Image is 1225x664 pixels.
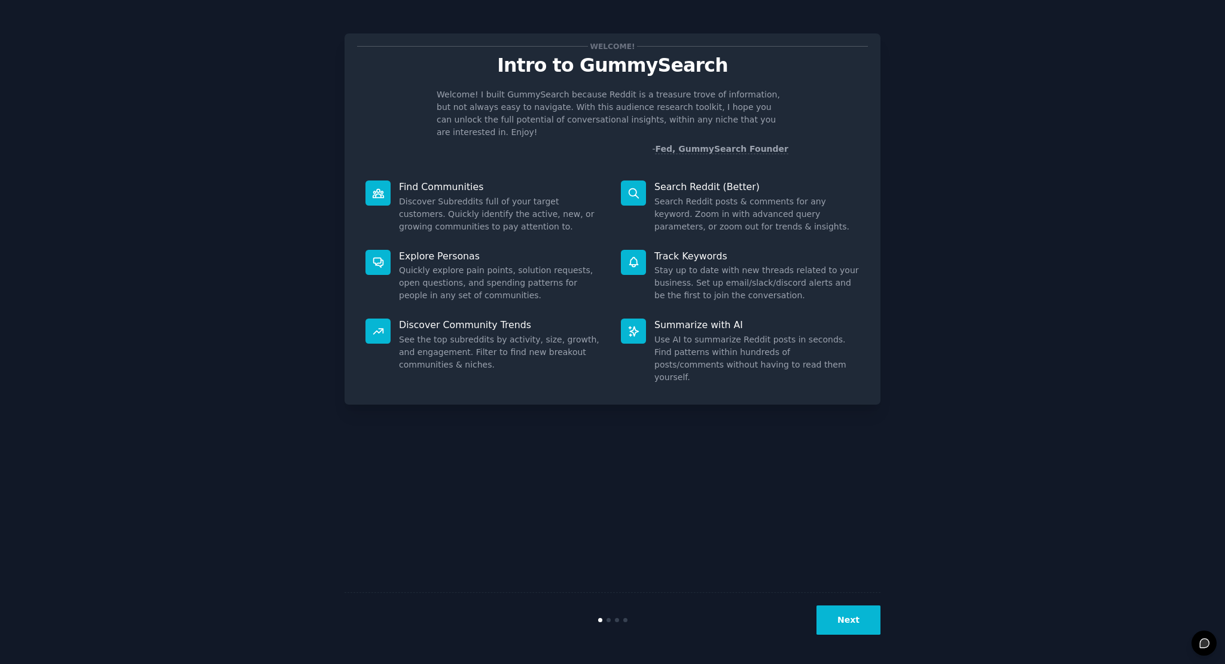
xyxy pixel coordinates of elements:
p: Summarize with AI [654,319,860,331]
p: Search Reddit (Better) [654,180,860,193]
div: - [652,143,788,155]
a: Fed, GummySearch Founder [655,144,788,154]
p: Welcome! I built GummySearch because Reddit is a treasure trove of information, but not always ea... [437,88,788,139]
p: Discover Community Trends [399,319,604,331]
span: Welcome! [588,40,637,53]
dd: Quickly explore pain points, solution requests, open questions, and spending patterns for people ... [399,264,604,302]
p: Track Keywords [654,250,860,262]
dd: Stay up to date with new threads related to your business. Set up email/slack/discord alerts and ... [654,264,860,302]
p: Intro to GummySearch [357,55,868,76]
dd: Use AI to summarize Reddit posts in seconds. Find patterns within hundreds of posts/comments with... [654,333,860,384]
dd: Search Reddit posts & comments for any keyword. Zoom in with advanced query parameters, or zoom o... [654,195,860,233]
dd: See the top subreddits by activity, size, growth, and engagement. Filter to find new breakout com... [399,333,604,371]
p: Explore Personas [399,250,604,262]
dd: Discover Subreddits full of your target customers. Quickly identify the active, new, or growing c... [399,195,604,233]
button: Next [816,605,880,635]
p: Find Communities [399,180,604,193]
